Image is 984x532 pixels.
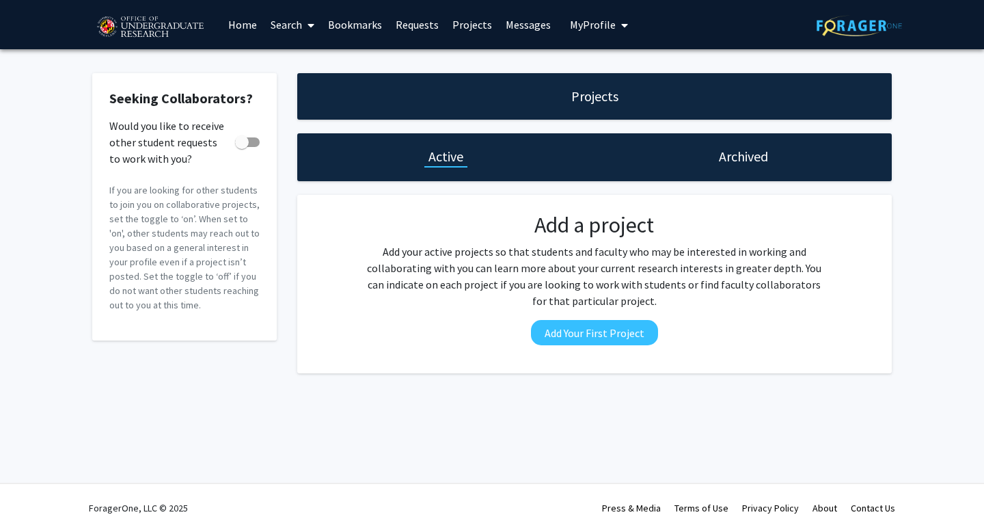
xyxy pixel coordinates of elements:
p: Add your active projects so that students and faculty who may be interested in working and collab... [363,243,826,309]
a: Press & Media [602,502,661,514]
a: Privacy Policy [742,502,799,514]
h2: Seeking Collaborators? [109,90,260,107]
a: Contact Us [851,502,895,514]
a: Search [264,1,321,49]
img: University of Maryland Logo [92,10,208,44]
h1: Projects [571,87,618,106]
span: My Profile [570,18,616,31]
a: About [812,502,837,514]
h1: Archived [719,147,768,166]
div: ForagerOne, LLC © 2025 [89,484,188,532]
button: Add Your First Project [531,320,658,345]
a: Home [221,1,264,49]
a: Projects [446,1,499,49]
h1: Active [428,147,463,166]
img: ForagerOne Logo [817,15,902,36]
p: If you are looking for other students to join you on collaborative projects, set the toggle to ‘o... [109,183,260,312]
a: Requests [389,1,446,49]
a: Messages [499,1,558,49]
iframe: Chat [10,470,58,522]
h2: Add a project [363,212,826,238]
a: Terms of Use [674,502,728,514]
a: Bookmarks [321,1,389,49]
span: Would you like to receive other student requests to work with you? [109,118,230,167]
